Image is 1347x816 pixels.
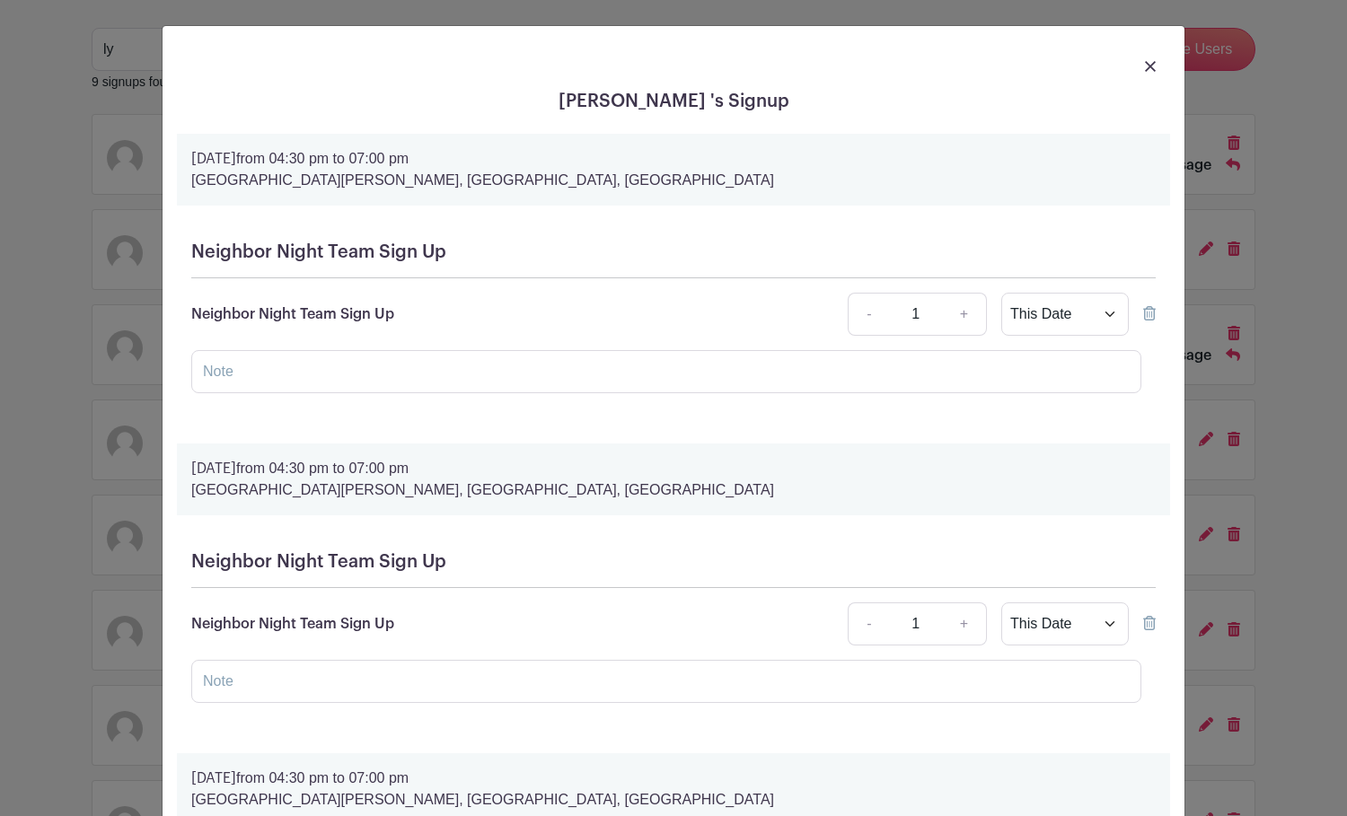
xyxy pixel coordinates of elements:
input: Note [191,350,1141,393]
h5: [PERSON_NAME] 's Signup [177,91,1170,112]
p: [GEOGRAPHIC_DATA][PERSON_NAME], [GEOGRAPHIC_DATA], [GEOGRAPHIC_DATA] [191,789,1156,811]
p: from 04:30 pm to 07:00 pm [191,148,1156,170]
strong: [DATE] [191,771,236,785]
strong: [DATE] [191,461,236,476]
a: + [942,293,987,336]
p: Neighbor Night Team Sign Up [191,613,394,635]
img: close_button-5f87c8562297e5c2d7936805f587ecaba9071eb48480494691a3f1689db116b3.svg [1145,61,1156,72]
h5: Neighbor Night Team Sign Up [191,241,1156,263]
input: Note [191,660,1141,703]
p: from 04:30 pm to 07:00 pm [191,768,1156,789]
p: Neighbor Night Team Sign Up [191,303,394,325]
a: - [848,293,889,336]
p: [GEOGRAPHIC_DATA][PERSON_NAME], [GEOGRAPHIC_DATA], [GEOGRAPHIC_DATA] [191,479,1156,501]
p: [GEOGRAPHIC_DATA][PERSON_NAME], [GEOGRAPHIC_DATA], [GEOGRAPHIC_DATA] [191,170,1156,191]
h5: Neighbor Night Team Sign Up [191,551,1156,573]
a: + [942,602,987,645]
p: from 04:30 pm to 07:00 pm [191,458,1156,479]
a: - [848,602,889,645]
strong: [DATE] [191,152,236,166]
